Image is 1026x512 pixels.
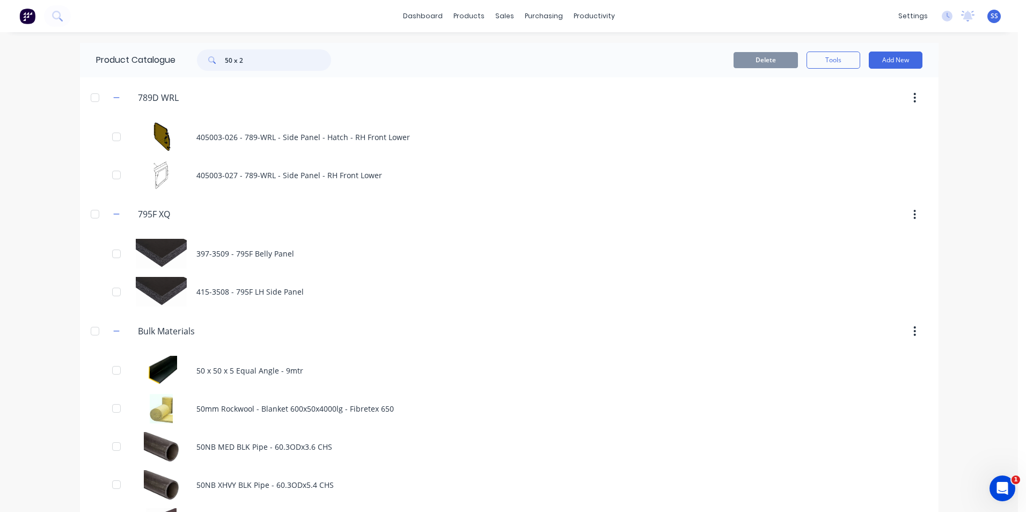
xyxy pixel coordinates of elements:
[138,208,265,221] input: Enter category name
[519,8,568,24] div: purchasing
[490,8,519,24] div: sales
[869,52,922,69] button: Add New
[80,156,939,194] div: 405003-027 - 789-WRL - Side Panel - RH Front Lower405003-027 - 789-WRL - Side Panel - RH Front Lower
[80,466,939,504] div: 50NB XHVY BLK Pipe - 60.3ODx5.4 CHS50NB XHVY BLK Pipe - 60.3ODx5.4 CHS
[991,11,998,21] span: SS
[80,43,175,77] div: Product Catalogue
[138,91,265,104] input: Enter category name
[80,352,939,390] div: 50 x 50 x 5 Equal Angle - 9mtr50 x 50 x 5 Equal Angle - 9mtr
[80,235,939,273] div: 397-3509 - 795F Belly Panel397-3509 - 795F Belly Panel
[398,8,448,24] a: dashboard
[138,325,265,338] input: Enter category name
[80,428,939,466] div: 50NB MED BLK Pipe - 60.3ODx3.6 CHS50NB MED BLK Pipe - 60.3ODx3.6 CHS
[80,118,939,156] div: 405003-026 - 789-WRL - Side Panel - Hatch - RH Front Lower405003-026 - 789-WRL - Side Panel - Hat...
[990,476,1015,501] iframe: Intercom live chat
[19,8,35,24] img: Factory
[568,8,620,24] div: productivity
[734,52,798,68] button: Delete
[893,8,933,24] div: settings
[80,390,939,428] div: 50mm Rockwool - Blanket 600x50x4000lg - Fibretex 65050mm Rockwool - Blanket 600x50x4000lg - Fibre...
[1012,476,1020,484] span: 1
[225,49,331,71] input: Search...
[448,8,490,24] div: products
[80,273,939,311] div: 415-3508 - 795F LH Side Panel415-3508 - 795F LH Side Panel
[807,52,860,69] button: Tools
